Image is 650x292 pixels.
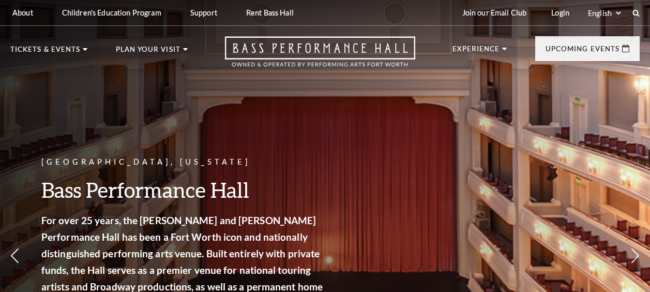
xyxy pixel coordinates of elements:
[586,8,623,18] select: Select:
[452,46,500,58] p: Experience
[41,177,326,203] h3: Bass Performance Hall
[546,46,619,58] p: Upcoming Events
[246,8,294,17] p: Rent Bass Hall
[12,8,33,17] p: About
[62,8,161,17] p: Children's Education Program
[10,46,80,59] p: Tickets & Events
[41,156,326,169] p: [GEOGRAPHIC_DATA], [US_STATE]
[190,8,217,17] p: Support
[116,46,180,59] p: Plan Your Visit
